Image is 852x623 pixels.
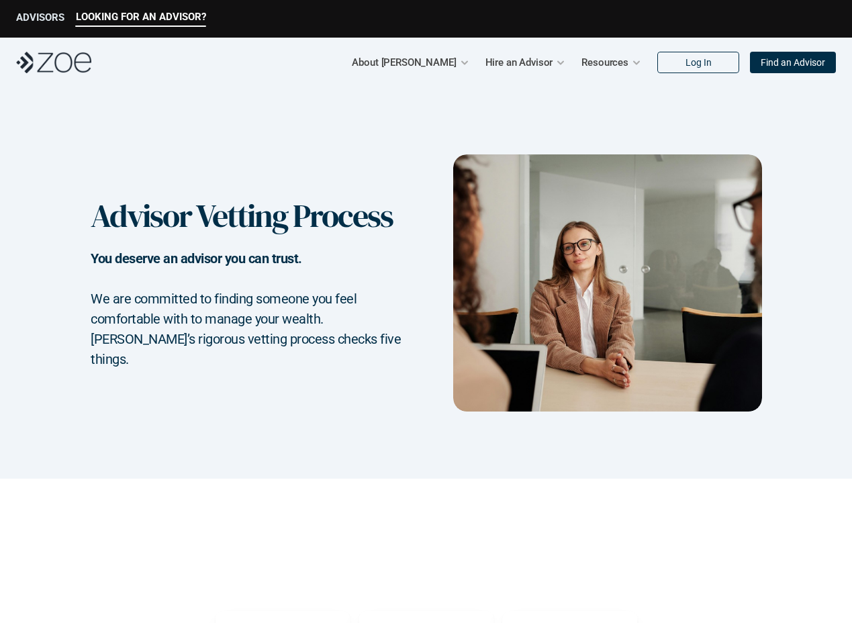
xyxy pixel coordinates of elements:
[761,57,825,68] p: Find an Advisor
[16,11,64,23] p: ADVISORS
[16,11,64,27] a: ADVISORS
[685,57,712,68] p: Log In
[581,52,628,73] p: Resources
[91,289,401,369] h2: We are committed to finding someone you feel comfortable with to manage your wealth. [PERSON_NAME...
[485,52,553,73] p: Hire an Advisor
[750,52,836,73] a: Find an Advisor
[352,52,456,73] p: About [PERSON_NAME]
[76,11,206,23] p: LOOKING FOR AN ADVISOR?
[657,52,739,73] a: Log In
[91,248,401,289] h2: You deserve an advisor you can trust.
[91,197,398,236] h1: Advisor Vetting Process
